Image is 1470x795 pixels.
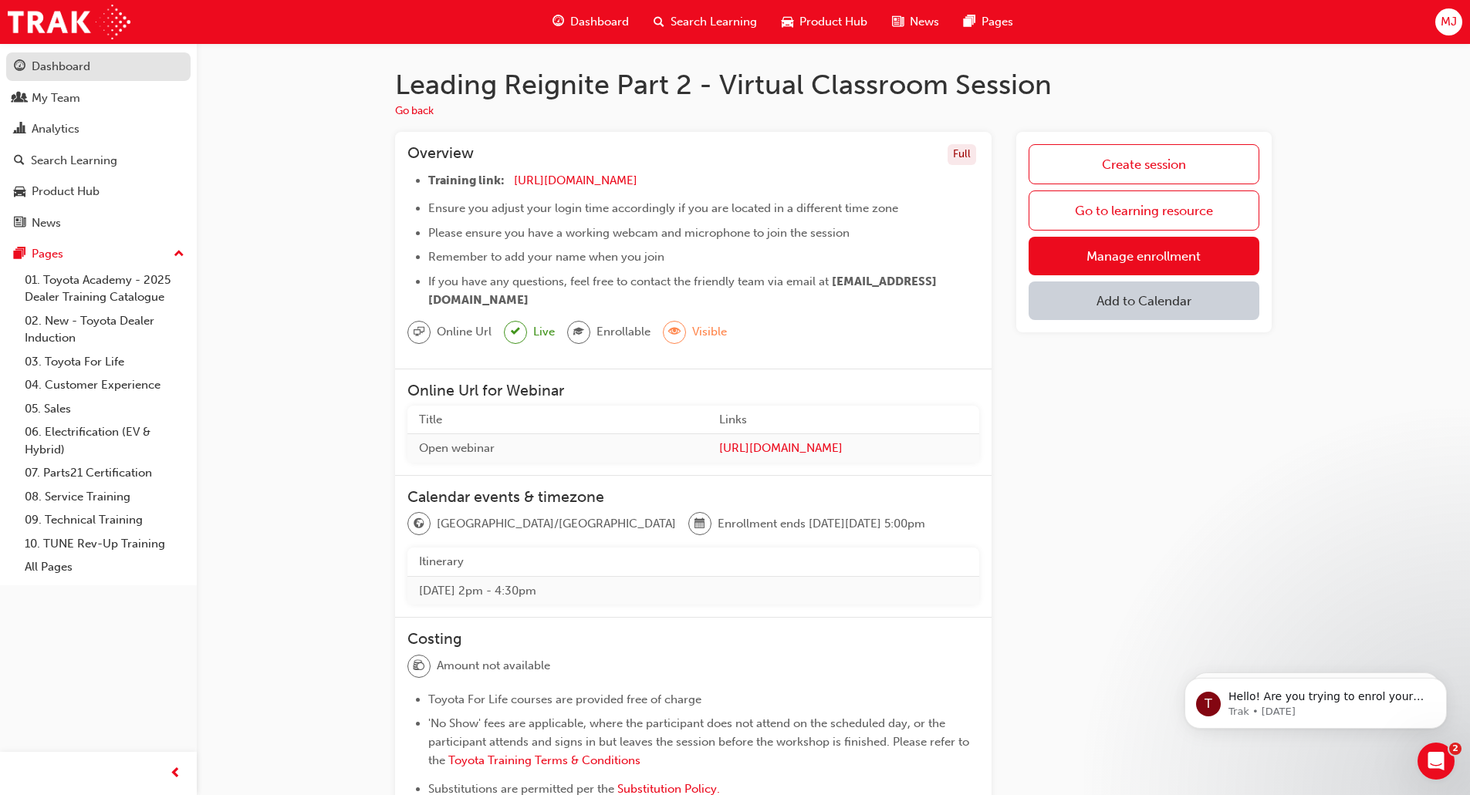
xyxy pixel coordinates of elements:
[174,244,184,264] span: up-icon
[671,13,757,31] span: Search Learning
[573,322,584,342] span: graduationCap-icon
[32,183,100,200] div: Product Hub
[428,226,850,240] span: Please ensure you have a working webcam and microphone to join the session
[19,555,191,579] a: All Pages
[6,115,191,143] a: Analytics
[437,657,550,675] span: Amount not available
[14,217,25,231] span: news-icon
[951,6,1026,38] a: pages-iconPages
[511,322,520,342] span: tick-icon
[1029,144,1259,184] a: Create session
[32,58,90,76] div: Dashboard
[407,576,979,605] td: [DATE] 2pm - 4:30pm
[14,154,25,168] span: search-icon
[448,753,640,767] a: Toyota Training Terms & Conditions
[1449,743,1462,755] span: 2
[1161,645,1470,753] iframe: Intercom notifications message
[654,12,664,32] span: search-icon
[428,275,829,288] span: If you have any questions, feel free to contact the friendly team via email at
[570,13,629,31] span: Dashboard
[428,692,701,706] span: Toyota For Life courses are provided free of charge
[596,323,651,341] span: Enrollable
[32,245,63,263] div: Pages
[414,514,424,534] span: globe-icon
[1029,190,1259,231] a: Go to learning resource
[407,144,474,165] h3: Overview
[6,147,191,175] a: Search Learning
[782,12,793,32] span: car-icon
[708,406,979,434] th: Links
[437,515,676,533] span: [GEOGRAPHIC_DATA]/[GEOGRAPHIC_DATA]
[540,6,641,38] a: guage-iconDashboard
[437,323,492,341] span: Online Url
[1029,237,1259,275] a: Manage enrollment
[982,13,1013,31] span: Pages
[32,120,79,138] div: Analytics
[428,173,505,187] span: Training link:
[799,13,867,31] span: Product Hub
[1441,13,1457,31] span: MJ
[769,6,880,38] a: car-iconProduct Hub
[6,177,191,206] a: Product Hub
[6,52,191,81] a: Dashboard
[6,209,191,237] a: News
[19,373,191,397] a: 04. Customer Experience
[32,214,61,232] div: News
[14,185,25,199] span: car-icon
[407,488,979,506] h3: Calendar events & timezone
[6,240,191,268] button: Pages
[14,248,25,261] span: pages-icon
[19,532,191,556] a: 10. TUNE Rev-Up Training
[407,547,979,576] th: Itinerary
[948,144,976,165] div: Full
[428,250,664,264] span: Remember to add your name when you join
[514,173,637,187] a: [URL][DOMAIN_NAME]
[6,49,191,240] button: DashboardMy TeamAnalyticsSearch LearningProduct HubNews
[14,60,25,74] span: guage-icon
[32,89,80,107] div: My Team
[407,630,979,648] h3: Costing
[718,515,925,533] span: Enrollment ends [DATE][DATE] 5:00pm
[407,382,979,399] h3: Online Url for Webinar
[553,12,564,32] span: guage-icon
[395,103,434,120] button: Go back
[692,323,727,341] span: Visible
[19,508,191,532] a: 09. Technical Training
[1435,8,1462,35] button: MJ
[533,323,555,341] span: Live
[31,152,117,170] div: Search Learning
[19,268,191,309] a: 01. Toyota Academy - 2025 Dealer Training Catalogue
[964,12,975,32] span: pages-icon
[19,397,191,421] a: 05. Sales
[641,6,769,38] a: search-iconSearch Learning
[395,68,1272,102] h1: Leading Reignite Part 2 - Virtual Classroom Session
[1029,281,1259,320] button: Add to Calendar
[892,12,904,32] span: news-icon
[669,322,680,342] span: eye-icon
[19,309,191,350] a: 02. New - Toyota Dealer Induction
[1418,743,1455,780] iframe: Intercom live chat
[719,440,968,457] a: [URL][DOMAIN_NAME]
[19,420,191,461] a: 06. Electrification (EV & Hybrid)
[407,406,708,434] th: Title
[694,514,705,534] span: calendar-icon
[428,716,972,767] span: 'No Show' fees are applicable, where the participant does not attend on the scheduled day, or the...
[14,92,25,106] span: people-icon
[19,485,191,509] a: 08. Service Training
[8,5,130,39] img: Trak
[19,350,191,374] a: 03. Toyota For Life
[414,322,424,342] span: sessionType_ONLINE_URL-icon
[428,201,898,215] span: Ensure you adjust your login time accordingly if you are located in a different time zone
[419,441,495,455] span: Open webinar
[19,461,191,485] a: 07. Parts21 Certification
[414,656,424,676] span: money-icon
